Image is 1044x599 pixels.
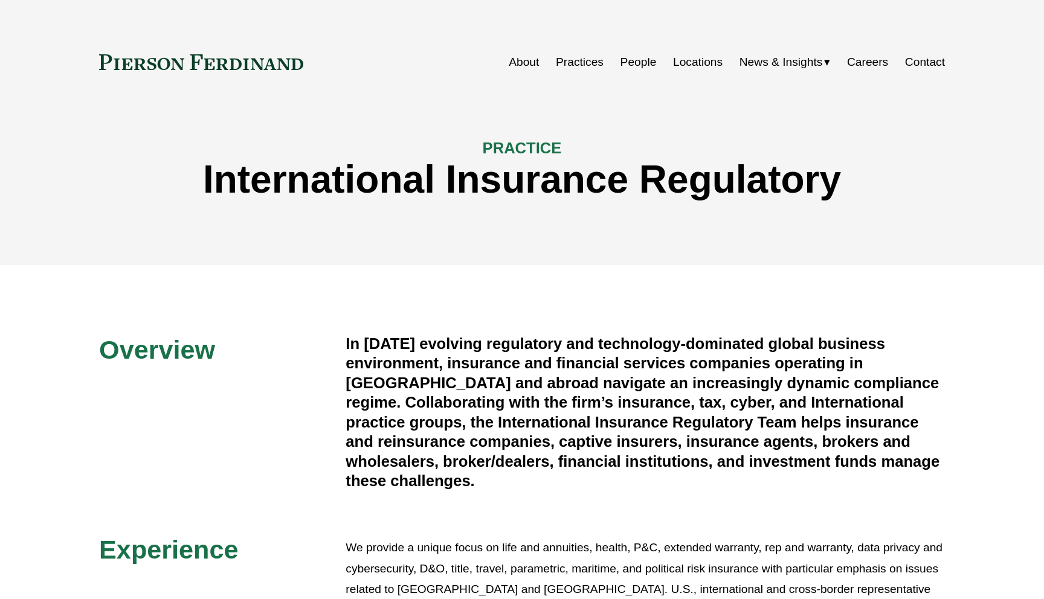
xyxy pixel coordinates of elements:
[483,139,562,156] span: PRACTICE
[739,52,823,73] span: News & Insights
[99,158,945,202] h1: International Insurance Regulatory
[556,51,604,74] a: Practices
[905,51,945,74] a: Contact
[509,51,539,74] a: About
[739,51,831,74] a: folder dropdown
[99,535,238,564] span: Experience
[99,335,215,364] span: Overview
[346,334,945,491] h4: In [DATE] evolving regulatory and technology-dominated global business environment, insurance and...
[673,51,723,74] a: Locations
[620,51,657,74] a: People
[847,51,888,74] a: Careers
